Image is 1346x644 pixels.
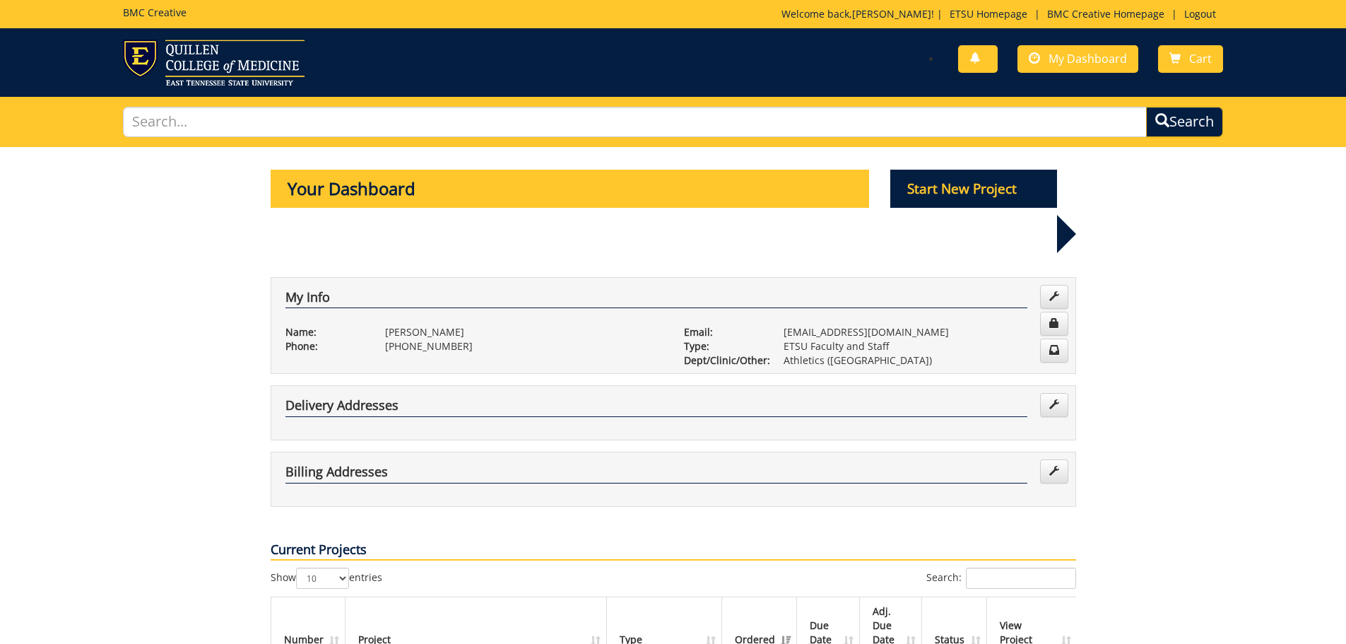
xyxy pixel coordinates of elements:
img: ETSU logo [123,40,305,86]
a: Edit Addresses [1040,459,1068,484]
a: Change Communication Preferences [1040,339,1068,363]
span: Cart [1189,51,1212,66]
a: Edit Addresses [1040,393,1068,417]
p: Current Projects [271,541,1076,561]
h5: BMC Creative [123,7,187,18]
a: Start New Project [890,183,1057,197]
h4: My Info [285,291,1027,309]
a: Logout [1177,7,1223,21]
a: BMC Creative Homepage [1040,7,1171,21]
p: Phone: [285,339,364,353]
input: Search: [966,568,1076,589]
select: Showentries [296,568,349,589]
p: Name: [285,325,364,339]
p: Welcome back, ! | | | [781,7,1223,21]
input: Search... [123,107,1147,137]
p: [PHONE_NUMBER] [385,339,663,353]
span: My Dashboard [1049,51,1127,66]
p: Start New Project [890,170,1057,208]
a: Edit Info [1040,285,1068,309]
p: [PERSON_NAME] [385,325,663,339]
a: My Dashboard [1017,45,1138,73]
a: Change Password [1040,312,1068,336]
p: Email: [684,325,762,339]
a: Cart [1158,45,1223,73]
p: ETSU Faculty and Staff [784,339,1061,353]
a: ETSU Homepage [943,7,1034,21]
h4: Delivery Addresses [285,399,1027,417]
p: Athletics ([GEOGRAPHIC_DATA]) [784,353,1061,368]
p: [EMAIL_ADDRESS][DOMAIN_NAME] [784,325,1061,339]
p: Type: [684,339,762,353]
button: Search [1146,107,1223,137]
label: Show entries [271,568,382,589]
a: [PERSON_NAME] [852,7,931,21]
p: Your Dashboard [271,170,870,208]
p: Dept/Clinic/Other: [684,353,762,368]
label: Search: [926,568,1076,589]
h4: Billing Addresses [285,465,1027,484]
